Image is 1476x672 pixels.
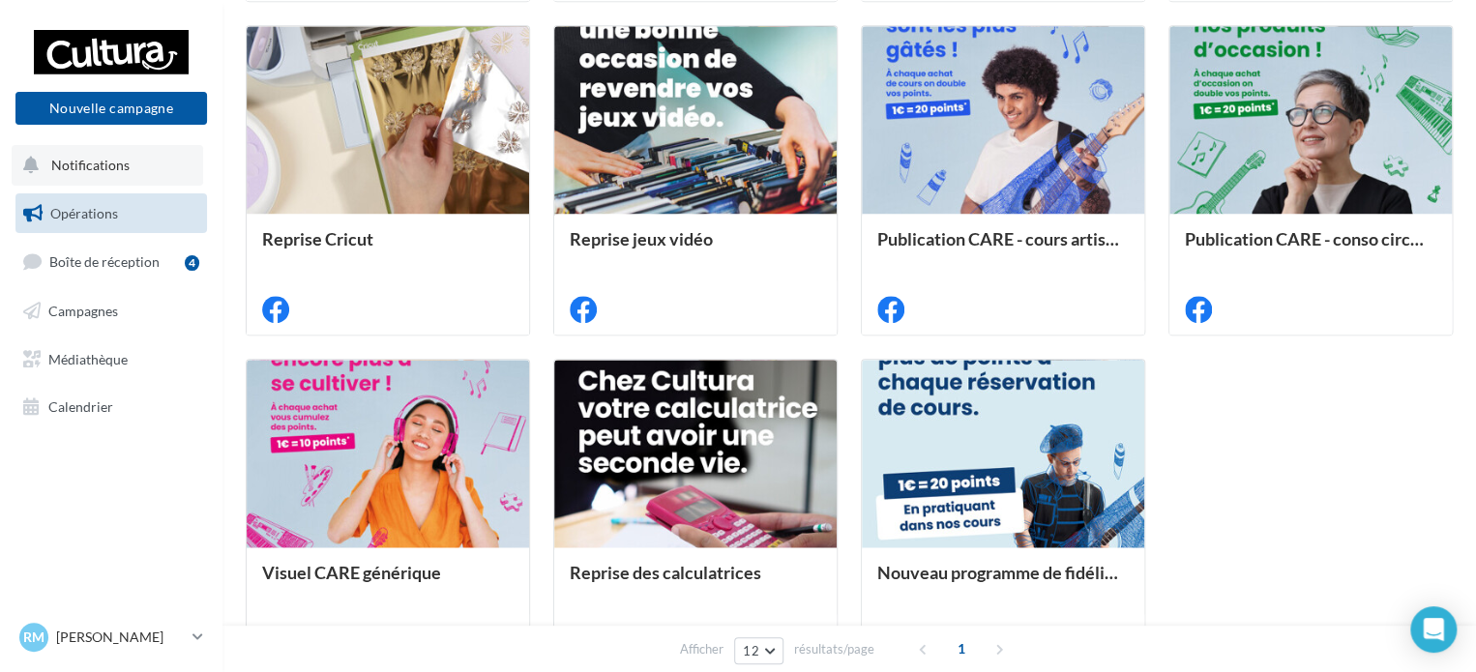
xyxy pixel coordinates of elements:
span: Notifications [51,157,130,173]
a: Rm [PERSON_NAME] [15,619,207,656]
div: Open Intercom Messenger [1410,606,1457,653]
button: Nouvelle campagne [15,92,207,125]
a: Boîte de réception4 [12,241,211,282]
span: Opérations [50,205,118,221]
span: Médiathèque [48,350,128,366]
button: Notifications [12,145,203,186]
span: Rm [23,628,44,647]
span: 1 [946,633,977,664]
span: résultats/page [794,640,874,658]
div: Reprise des calculatrices [570,563,821,601]
div: Reprise jeux vidéo [570,229,821,268]
a: Calendrier [12,387,211,427]
a: Opérations [12,193,211,234]
div: Nouveau programme de fidélité - Cours [877,563,1129,601]
p: [PERSON_NAME] [56,628,185,647]
div: Publication CARE - cours artistiques et musicaux [877,229,1129,268]
span: Afficher [680,640,723,658]
a: Campagnes [12,291,211,332]
span: Calendrier [48,398,113,415]
span: Campagnes [48,303,118,319]
div: Reprise Cricut [262,229,514,268]
div: Visuel CARE générique [262,563,514,601]
button: 12 [734,637,783,664]
a: Médiathèque [12,339,211,380]
div: Publication CARE - conso circulaire [1185,229,1436,268]
span: Boîte de réception [49,253,160,270]
div: 4 [185,255,199,271]
span: 12 [743,643,759,658]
